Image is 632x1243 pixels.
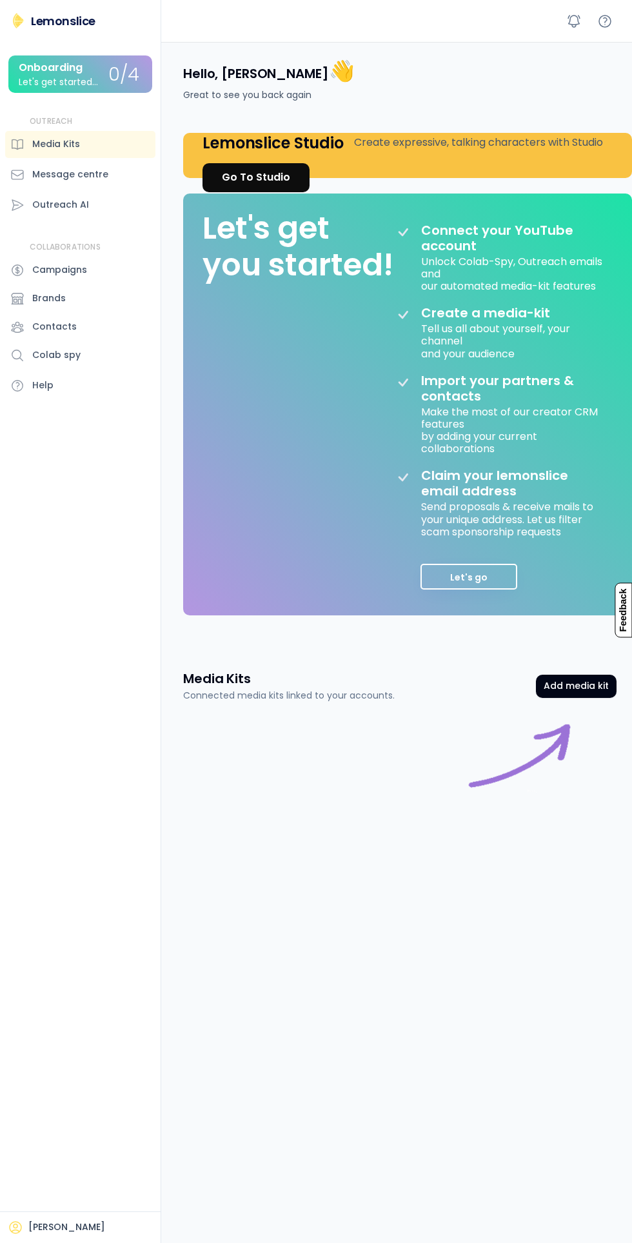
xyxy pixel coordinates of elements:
div: Connect your YouTube account [421,223,603,254]
button: Let's go [420,564,517,590]
button: Add media kit [536,675,617,698]
div: Connected media kits linked to your accounts. [183,689,395,702]
div: 0/4 [108,65,139,85]
div: Onboarding [19,62,83,74]
font: 👋 [329,56,355,85]
div: Unlock Colab-Spy, Outreach emails and our automated media-kit features [421,254,603,293]
div: Colab spy [32,348,81,362]
div: Help [32,379,54,392]
div: Let's get started... [19,77,98,87]
div: Media Kits [32,137,80,151]
div: Outreach AI [32,198,89,212]
div: OUTREACH [30,116,73,127]
div: Contacts [32,320,77,333]
div: Claim your lemonslice email address [421,468,603,499]
div: Let's get you started! [202,210,393,284]
img: Lemonslice [10,13,26,28]
div: COLLABORATIONS [30,242,101,253]
img: connect%20image%20purple.gif [462,718,578,834]
div: Campaigns [32,263,87,277]
div: Brands [32,292,66,305]
h4: Hello, [PERSON_NAME] [183,57,354,85]
div: [PERSON_NAME] [28,1221,105,1234]
h3: Media Kits [183,670,251,688]
div: Tell us all about yourself, your channel and your audience [421,321,603,360]
div: Great to see you back again [183,88,311,102]
h4: Lemonslice Studio [202,133,344,153]
div: Lemonslice [31,13,95,29]
div: Create a media-kit [421,305,582,321]
div: Make the most of our creator CRM features by adding your current collaborations [421,404,603,455]
div: Import your partners & contacts [421,373,603,404]
div: Send proposals & receive mails to your unique address. Let us filter scam sponsorship requests [421,499,603,538]
div: Create expressive, talking characters with Studio [354,135,603,150]
div: Start here [462,718,578,834]
a: Go To Studio [202,163,310,192]
div: Go To Studio [222,170,290,185]
div: Message centre [32,168,108,181]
